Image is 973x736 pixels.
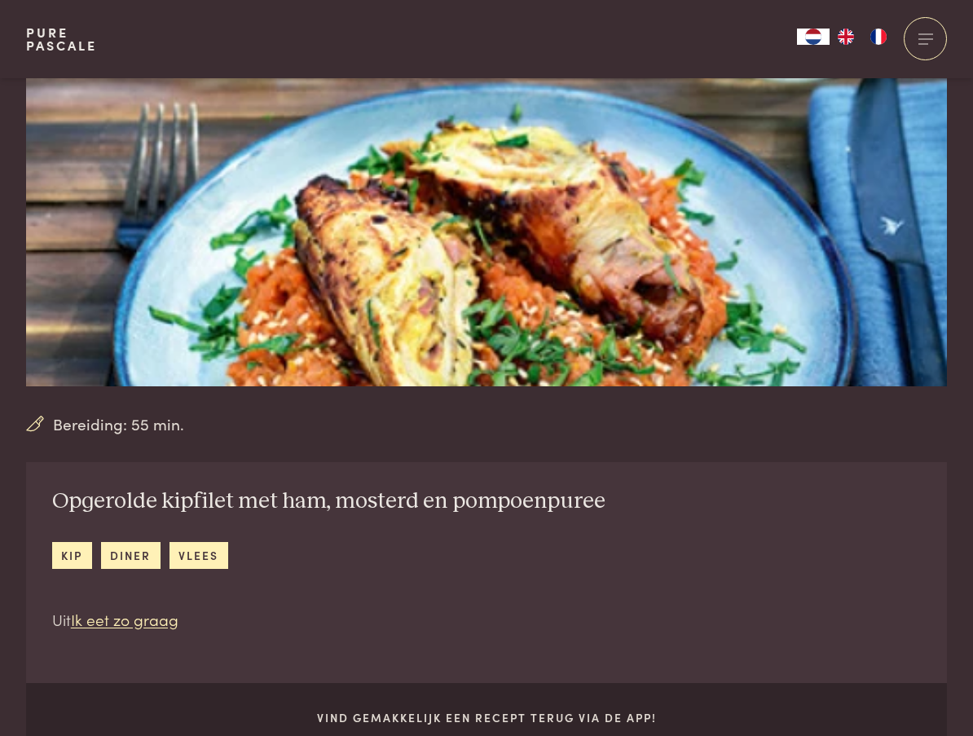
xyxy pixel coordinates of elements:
aside: Language selected: Nederlands [797,29,895,45]
a: NL [797,29,830,45]
p: Uit [52,608,605,632]
a: Ik eet zo graag [71,608,178,630]
div: Language [797,29,830,45]
a: kip [52,542,92,569]
a: diner [101,542,161,569]
span: Bereiding: 55 min. [53,412,184,436]
a: EN [830,29,862,45]
a: FR [862,29,895,45]
h2: Opgerolde kipfilet met ham, mosterd en pompoenpuree [52,487,605,516]
a: vlees [170,542,228,569]
p: Vind gemakkelijk een recept terug via de app! [52,709,922,726]
ul: Language list [830,29,895,45]
a: PurePascale [26,26,97,52]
